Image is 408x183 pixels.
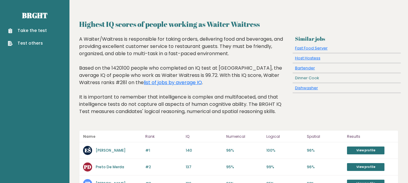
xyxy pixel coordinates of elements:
[145,148,182,153] p: #1
[266,164,303,170] p: 99%
[293,73,400,83] div: Dinner Cook
[84,163,91,170] text: PD
[144,79,202,86] a: list of jobs by average IQ
[145,164,182,170] p: #2
[307,133,344,140] p: Spatial
[96,164,124,169] a: Preto De Merda
[8,40,47,46] a: Test others
[186,164,223,170] p: 137
[307,148,344,153] p: 96%
[295,65,315,71] a: Bartender
[226,133,263,140] p: Numerical
[22,11,47,20] a: Brght
[266,148,303,153] p: 100%
[295,85,318,91] a: Dishwasher
[83,134,95,139] b: Name
[79,36,291,124] div: A Waiter/Waitress is responsible for taking orders, delivering food and beverages, and providing ...
[295,45,328,51] a: Fast Food Server
[347,163,384,171] a: View profile
[145,133,182,140] p: Rank
[307,164,344,170] p: 96%
[266,133,303,140] p: Logical
[347,147,384,154] a: View profile
[79,19,398,30] h2: Highest IQ scores of people working as Waiter Waitress
[85,147,91,154] text: EŠ
[96,148,126,153] a: [PERSON_NAME]
[8,27,47,34] a: Take the test
[186,133,223,140] p: IQ
[347,133,394,140] p: Results
[226,148,263,153] p: 96%
[295,36,398,42] h3: Similar jobs
[295,55,320,61] a: Host Hostess
[226,164,263,170] p: 95%
[186,148,223,153] p: 140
